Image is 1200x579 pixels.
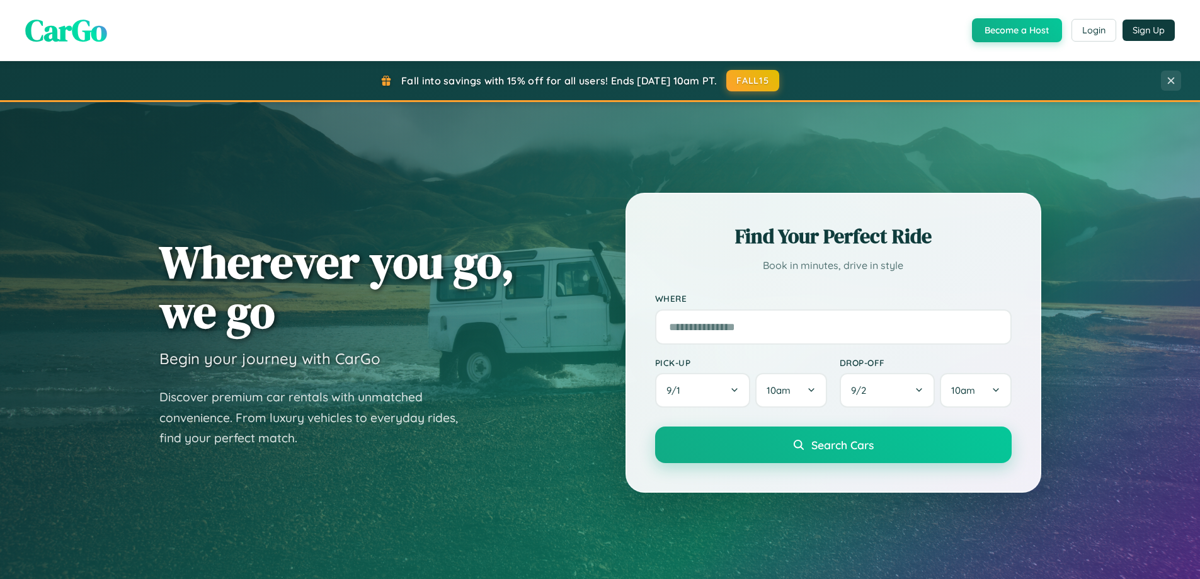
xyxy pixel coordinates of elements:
[655,256,1012,275] p: Book in minutes, drive in style
[655,427,1012,463] button: Search Cars
[840,373,935,408] button: 9/2
[1123,20,1175,41] button: Sign Up
[666,384,687,396] span: 9 / 1
[840,357,1012,368] label: Drop-off
[851,384,872,396] span: 9 / 2
[25,9,107,51] span: CarGo
[951,384,975,396] span: 10am
[972,18,1062,42] button: Become a Host
[767,384,791,396] span: 10am
[726,70,779,91] button: FALL15
[655,373,751,408] button: 9/1
[655,222,1012,250] h2: Find Your Perfect Ride
[159,237,515,336] h1: Wherever you go, we go
[401,74,717,87] span: Fall into savings with 15% off for all users! Ends [DATE] 10am PT.
[655,294,1012,304] label: Where
[159,387,474,449] p: Discover premium car rentals with unmatched convenience. From luxury vehicles to everyday rides, ...
[1071,19,1116,42] button: Login
[940,373,1011,408] button: 10am
[159,349,380,368] h3: Begin your journey with CarGo
[811,438,874,452] span: Search Cars
[655,357,827,368] label: Pick-up
[755,373,826,408] button: 10am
